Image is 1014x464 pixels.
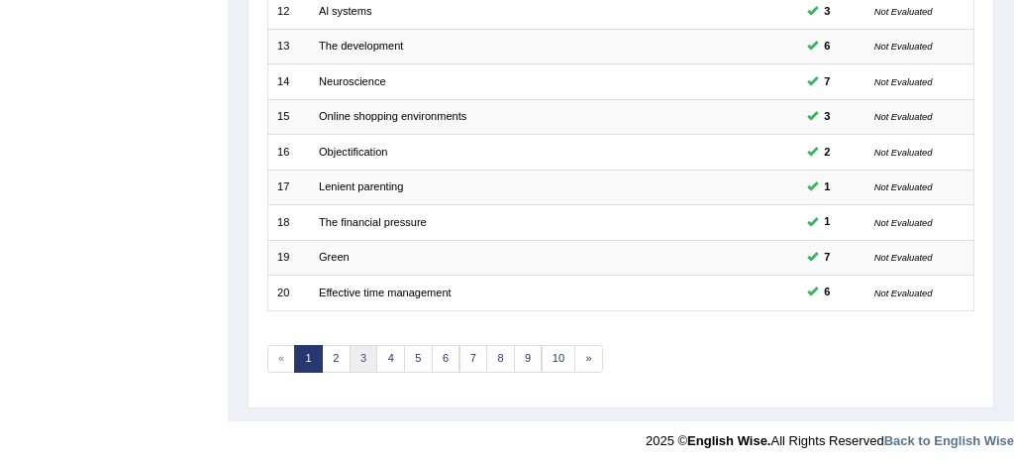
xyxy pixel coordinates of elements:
[874,181,933,192] small: Not Evaluated
[267,99,310,134] td: 15
[818,213,837,231] span: You can still take this question
[319,110,466,122] a: Online shopping environments
[322,345,351,373] a: 2
[319,75,386,87] a: Neuroscience
[267,30,310,64] td: 13
[267,170,310,204] td: 17
[432,345,460,373] a: 6
[818,108,837,126] span: You can still take this question
[646,421,1014,450] div: 2025 © All Rights Reserved
[404,345,433,373] a: 5
[874,288,933,298] small: Not Evaluated
[542,345,576,373] a: 10
[884,433,1014,448] a: Back to English Wise
[818,3,837,21] span: You can still take this question
[514,345,543,373] a: 9
[818,144,837,162] span: You can still take this question
[574,345,603,373] a: »
[319,180,403,192] a: Lenient parenting
[267,64,310,99] td: 14
[818,38,837,56] span: You can still take this question
[319,216,427,228] a: The financial pressure
[267,345,296,373] span: «
[874,6,933,17] small: Not Evaluated
[818,178,837,196] span: You can still take this question
[874,147,933,158] small: Not Evaluated
[294,345,323,373] a: 1
[818,249,837,267] span: You can still take this question
[319,5,371,17] a: Al systems
[319,251,350,263] a: Green
[687,433,770,448] strong: English Wise.
[874,111,933,122] small: Not Evaluated
[486,345,515,373] a: 8
[818,284,837,301] span: You can still take this question
[874,252,933,263] small: Not Evaluated
[319,40,403,52] a: The development
[267,276,310,310] td: 20
[874,76,933,87] small: Not Evaluated
[818,73,837,91] span: You can still take this question
[267,240,310,275] td: 19
[459,345,488,373] a: 7
[319,287,452,298] a: Effective time management
[319,146,387,158] a: Objectification
[874,41,933,52] small: Not Evaluated
[350,345,378,373] a: 3
[267,205,310,240] td: 18
[376,345,405,373] a: 4
[267,135,310,170] td: 16
[874,217,933,228] small: Not Evaluated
